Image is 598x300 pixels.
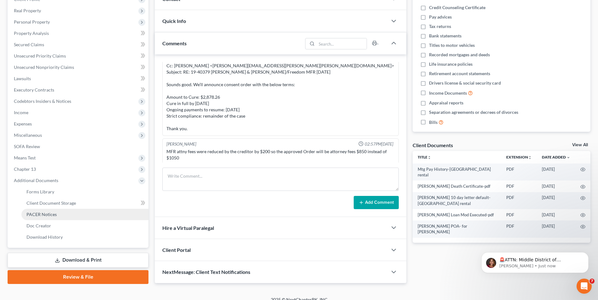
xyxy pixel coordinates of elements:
span: Income [14,110,28,115]
a: View All [572,143,588,147]
td: [DATE] [537,181,575,192]
a: Titleunfold_more [418,155,431,159]
span: Download History [26,234,63,240]
span: Unsecured Nonpriority Claims [14,64,74,70]
i: unfold_more [528,156,532,159]
a: Date Added expand_more [542,155,570,159]
td: [PERSON_NAME] POA- for [PERSON_NAME] [413,220,501,238]
td: [PERSON_NAME] Loan Mod Executed-pdf [413,209,501,220]
span: Appraisal reports [429,100,463,106]
span: PACER Notices [26,212,57,217]
div: Client Documents [413,142,453,148]
a: Executory Contracts [9,84,148,96]
a: Unsecured Priority Claims [9,50,148,62]
td: [PERSON_NAME] Death Certificate-pdf [413,181,501,192]
a: Property Analysis [9,28,148,39]
td: [DATE] [537,192,575,209]
span: Income Documents [429,90,467,96]
span: Pay advices [429,14,452,20]
span: Codebtors Insiders & Notices [14,98,71,104]
a: Review & File [8,270,148,284]
a: Unsecured Nonpriority Claims [9,62,148,73]
span: Life insurance policies [429,61,473,67]
span: NextMessage: Client Text Notifications [162,269,250,275]
span: Hire a Virtual Paralegal [162,225,214,231]
a: Forms Library [21,186,148,197]
i: expand_more [566,156,570,159]
iframe: Intercom notifications message [472,239,598,283]
span: Recorded mortgages and deeds [429,52,490,58]
div: [PERSON_NAME] [166,141,196,147]
span: Bills [429,119,438,125]
span: Property Analysis [14,31,49,36]
input: Search... [316,38,367,49]
a: Extensionunfold_more [506,155,532,159]
span: Quick Info [162,18,186,24]
td: [DATE] [537,164,575,181]
span: SOFA Review [14,144,40,149]
span: Executory Contracts [14,87,54,92]
td: PDF [501,181,537,192]
a: Doc Creator [21,220,148,231]
td: PDF [501,192,537,209]
span: Lawsuits [14,76,31,81]
span: Unsecured Priority Claims [14,53,66,58]
td: [PERSON_NAME] 10 day letter default-[GEOGRAPHIC_DATA] rental [413,192,501,209]
span: Forms Library [26,189,54,194]
div: Terms to Resolve Freedom MFR on the main residence: From: [PERSON_NAME] <[PERSON_NAME][EMAIL_ADDR... [166,25,395,132]
a: Download History [21,231,148,243]
span: Doc Creator [26,223,51,228]
a: Lawsuits [9,73,148,84]
button: Add Comment [354,196,399,209]
span: Retirement account statements [429,70,490,77]
span: Drivers license & social security card [429,80,501,86]
span: Client Document Storage [26,200,76,206]
td: PDF [501,209,537,220]
span: Comments [162,40,187,46]
td: PDF [501,220,537,238]
span: Bank statements [429,33,462,39]
div: MFR attny fees were reduced by the creditor by $200 so the approved Order will be attorney fees $... [166,148,395,161]
span: Client Portal [162,247,191,253]
span: Chapter 13 [14,166,36,172]
span: Separation agreements or decrees of divorces [429,109,518,115]
span: 7 [589,279,595,284]
span: Tax returns [429,23,451,30]
a: Download & Print [8,253,148,268]
iframe: Intercom live chat [577,279,592,294]
span: Personal Property [14,19,50,25]
span: Credit Counseling Certificate [429,4,485,11]
a: Client Document Storage [21,197,148,209]
a: PACER Notices [21,209,148,220]
span: Additional Documents [14,178,58,183]
a: SOFA Review [9,141,148,152]
span: Miscellaneous [14,132,42,138]
span: Means Test [14,155,36,160]
span: Expenses [14,121,32,126]
i: unfold_more [427,156,431,159]
a: Secured Claims [9,39,148,50]
span: Real Property [14,8,41,13]
td: [DATE] [537,209,575,220]
span: Secured Claims [14,42,44,47]
td: Mtg Pay History-[GEOGRAPHIC_DATA] rental [413,164,501,181]
td: [DATE] [537,220,575,238]
span: Titles to motor vehicles [429,42,475,48]
td: PDF [501,164,537,181]
span: 02:57PM[DATE] [365,141,393,147]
